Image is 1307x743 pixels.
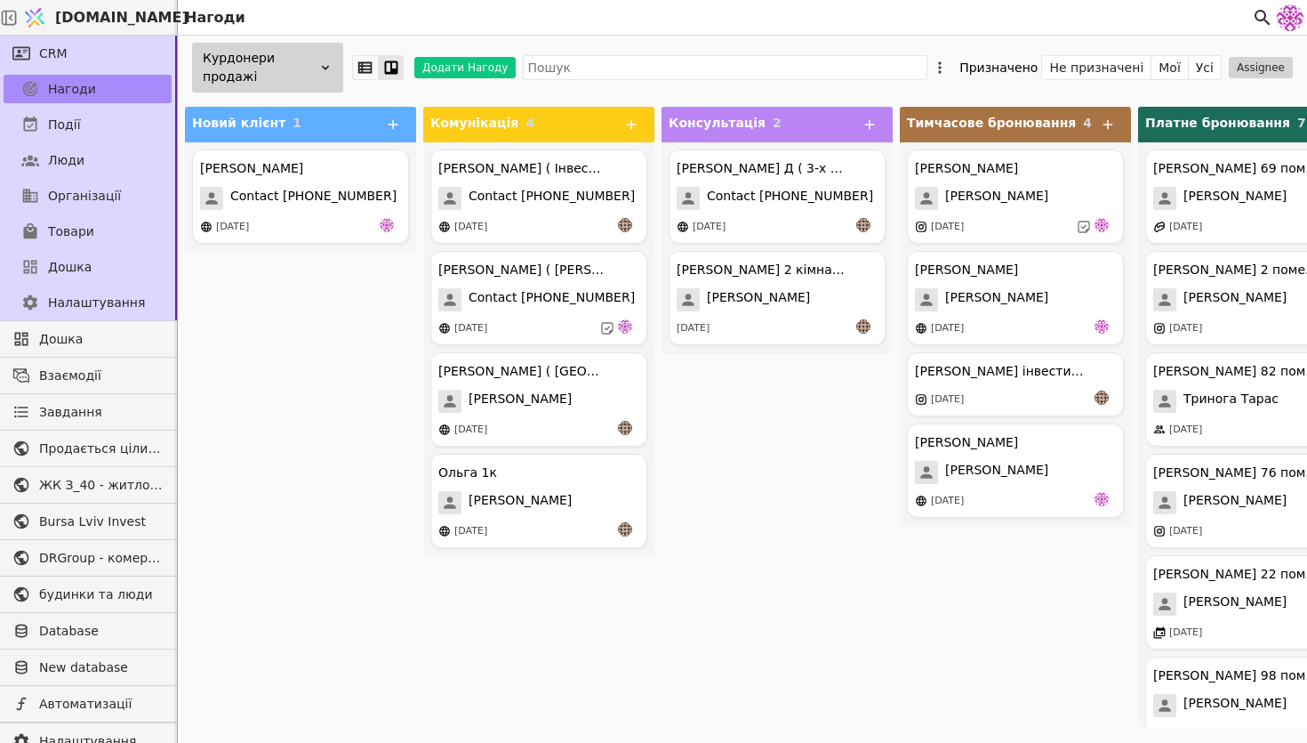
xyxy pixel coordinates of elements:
span: [PERSON_NAME] [1183,593,1287,616]
span: Події [48,116,81,134]
button: Не призначені [1042,55,1151,80]
img: instagram.svg [915,393,927,406]
img: online-store.svg [677,221,689,233]
div: [PERSON_NAME][PERSON_NAME][DATE]de [907,424,1124,518]
div: [DATE] [931,321,964,336]
img: an [618,218,632,232]
img: online-store.svg [438,322,451,335]
div: [PERSON_NAME] інвестиція 1к - Квартира №66 [915,362,1084,381]
span: Взаємодії [39,367,163,385]
img: instagram.svg [1153,525,1166,537]
div: [DATE] [1169,626,1202,641]
img: online-store.svg [915,322,927,335]
a: Події [4,110,172,139]
div: [DATE] [454,321,487,336]
div: Призначено [959,55,1038,80]
div: [PERSON_NAME] [200,159,303,178]
img: events.svg [1153,626,1166,639]
div: [DATE] [1169,423,1202,438]
div: [PERSON_NAME] 2 кімнатна і одно [677,261,846,279]
span: CRM [39,44,68,63]
span: Новий клієнт [192,116,285,130]
a: будинки та люди [4,580,172,609]
div: [PERSON_NAME]Contact [PHONE_NUMBER][DATE]de [192,149,409,244]
span: ЖК З_40 - житлова та комерційна нерухомість класу Преміум [39,476,163,495]
span: 4 [1083,116,1092,130]
span: [PERSON_NAME] [1183,694,1287,717]
img: an [856,218,870,232]
div: [PERSON_NAME] 2 кімнатна і одно[PERSON_NAME][DATE]an [669,251,886,345]
img: de [1095,492,1109,506]
a: DRGroup - комерційна нерухоомість [4,544,172,572]
img: online-store.svg [200,221,212,233]
span: Автоматизації [39,695,163,714]
span: Дошка [48,258,92,277]
div: [PERSON_NAME] ( [GEOGRAPHIC_DATA] ) [438,362,607,381]
span: Contact [PHONE_NUMBER] [230,187,397,210]
span: 7 [1297,116,1306,130]
div: [PERSON_NAME][PERSON_NAME][DATE]de [907,149,1124,244]
img: 137b5da8a4f5046b86490006a8dec47a [1277,4,1303,31]
a: Продається цілий будинок [PERSON_NAME] нерухомість [4,434,172,463]
a: Взаємодії [4,361,172,390]
img: an [618,522,632,537]
span: Налаштування [48,294,145,312]
img: de [1095,218,1109,232]
span: [PERSON_NAME] [1183,288,1287,311]
span: New database [39,658,163,677]
img: de [618,319,632,334]
span: Завдання [39,403,102,422]
div: [DATE] [454,220,487,235]
span: Люди [48,151,84,170]
span: будинки та люди [39,586,163,604]
a: New database [4,653,172,682]
div: [DATE] [693,220,726,235]
div: Ольга 1к [438,464,497,482]
h2: Нагоди [178,7,245,28]
a: Люди [4,146,172,174]
span: Дошка [39,330,163,349]
img: instagram.svg [915,221,927,233]
a: [DOMAIN_NAME] [18,1,178,35]
div: [PERSON_NAME][PERSON_NAME][DATE]de [907,251,1124,345]
img: online-store.svg [438,525,451,537]
span: Bursa Lviv Invest [39,513,163,531]
span: [PERSON_NAME] [945,187,1048,210]
div: Ольга 1к[PERSON_NAME][DATE]an [430,454,647,548]
span: Database [39,622,163,641]
span: Тимчасове бронювання [907,116,1076,130]
a: Bursa Lviv Invest [4,507,172,536]
span: [PERSON_NAME] [469,491,572,514]
div: [DATE] [931,494,964,509]
span: [PERSON_NAME] [945,461,1048,484]
button: Мої [1151,55,1189,80]
div: [DATE] [454,423,487,438]
a: Завдання [4,398,172,426]
div: [PERSON_NAME] [915,159,1018,178]
img: instagram.svg [1153,322,1166,335]
input: Пошук [523,55,927,80]
span: Contact [PHONE_NUMBER] [707,187,873,210]
button: Assignee [1229,57,1293,78]
div: [PERSON_NAME] ( Інвестиція ) [438,159,607,178]
div: [DATE] [1169,321,1202,336]
a: Database [4,617,172,645]
a: Дошка [4,325,172,353]
span: Contact [PHONE_NUMBER] [469,187,635,210]
img: an [618,421,632,435]
span: Організації [48,187,121,206]
div: [PERSON_NAME] інвестиція 1к - Квартира №66[DATE]an [907,352,1124,416]
div: [DATE] [454,524,487,539]
a: Організації [4,182,172,210]
span: [DOMAIN_NAME] [55,7,188,28]
span: [PERSON_NAME] [469,390,572,413]
span: Продається цілий будинок [PERSON_NAME] нерухомість [39,440,163,458]
span: 4 [525,116,534,130]
span: Консультація [669,116,766,130]
div: [PERSON_NAME] Д ( 3-х к )Contact [PHONE_NUMBER][DATE]an [669,149,886,244]
a: Автоматизації [4,690,172,718]
div: [DATE] [1169,727,1202,742]
div: [DATE] [931,392,964,408]
span: Платне бронювання [1145,116,1290,130]
img: Logo [21,1,48,35]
